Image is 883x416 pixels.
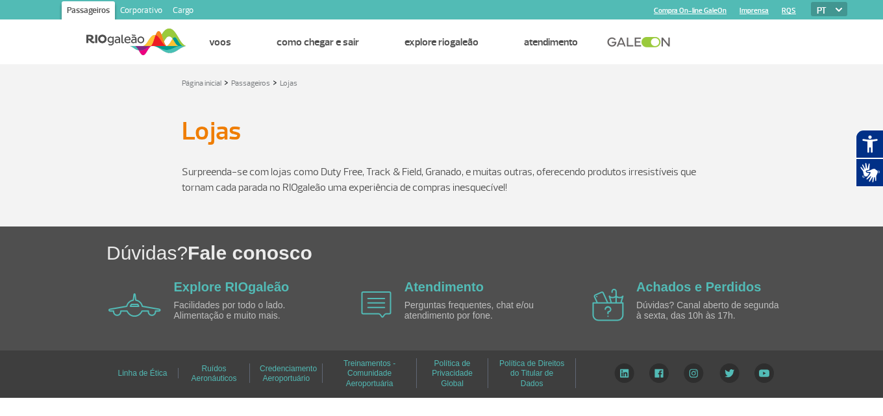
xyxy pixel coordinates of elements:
img: Facebook [649,363,669,383]
a: Treinamentos - Comunidade Aeroportuária [343,354,395,393]
a: Compra On-line GaleOn [654,6,727,15]
p: Perguntas frequentes, chat e/ou atendimento por fone. [404,300,554,321]
img: airplane icon [108,293,161,317]
a: Passageiros [62,1,115,22]
a: Cargo [168,1,199,22]
h1: Lojas [182,120,701,142]
p: Facilidades por todo o lado. Alimentação e muito mais. [174,300,323,321]
a: > [224,75,229,90]
a: Passageiros [231,79,270,88]
a: Corporativo [115,1,168,22]
a: Ruídos Aeronáuticos [191,360,236,387]
img: airplane icon [361,291,392,318]
a: > [273,75,277,90]
a: Página inicial [182,79,221,88]
a: Imprensa [740,6,769,15]
a: RQS [782,6,796,15]
h1: Dúvidas? [106,239,883,266]
span: Fale conosco [188,242,312,263]
button: Abrir tradutor de língua de sinais. [856,158,883,187]
a: Explore RIOgaleão [174,280,290,294]
img: airplane icon [592,289,624,321]
a: Política de Direitos do Titular de Dados [499,354,564,393]
a: Atendimento [404,280,484,294]
img: LinkedIn [614,363,634,383]
a: Política de Privacidade Global [432,354,473,393]
a: Linha de Ética [118,364,167,382]
a: Como chegar e sair [277,36,359,49]
a: Lojas [280,79,297,88]
img: YouTube [754,363,774,383]
a: Credenciamento Aeroportuário [260,360,317,387]
p: Surpreenda-se com lojas como Duty Free, Track & Field, Granado, e muitas outras, oferecendo produ... [182,164,701,195]
a: Voos [209,36,231,49]
a: Achados e Perdidos [636,280,761,294]
p: Dúvidas? Canal aberto de segunda à sexta, das 10h às 17h. [636,300,786,321]
img: Instagram [684,363,704,383]
button: Abrir recursos assistivos. [856,130,883,158]
a: Atendimento [524,36,578,49]
div: Plugin de acessibilidade da Hand Talk. [856,130,883,187]
a: Explore RIOgaleão [404,36,479,49]
img: Twitter [719,363,740,383]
